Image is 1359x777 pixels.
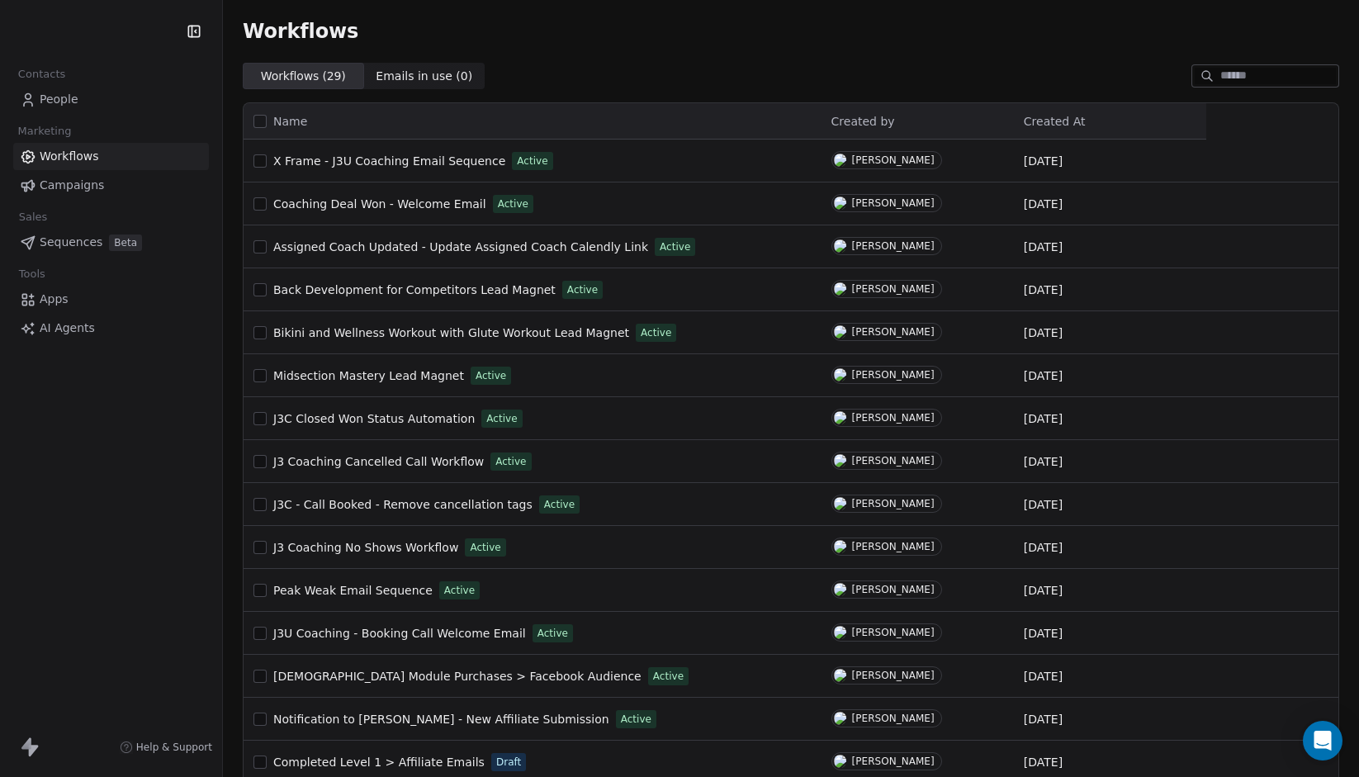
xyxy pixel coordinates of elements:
span: Name [273,113,307,130]
span: J3 Coaching Cancelled Call Workflow [273,455,484,468]
img: E [834,411,846,424]
span: Workflows [40,148,99,165]
a: Workflows [13,143,209,170]
span: Sales [12,205,54,230]
img: E [834,497,846,510]
a: J3U Coaching - Booking Call Welcome Email [273,625,526,642]
img: E [834,712,846,725]
div: [PERSON_NAME] [852,154,935,166]
span: Active [517,154,547,168]
a: Bikini and Wellness Workout with Glute Workout Lead Magnet [273,325,629,341]
div: [PERSON_NAME] [852,627,935,638]
a: J3 Coaching Cancelled Call Workflow [273,453,484,470]
span: Draft [496,755,521,770]
img: E [834,540,846,553]
div: [PERSON_NAME] [852,412,935,424]
span: [DATE] [1024,582,1063,599]
span: Active [444,583,475,598]
div: [PERSON_NAME] [852,326,935,338]
span: Active [653,669,684,684]
span: Active [641,325,671,340]
span: Created by [831,115,895,128]
span: [DATE] [1024,668,1063,685]
span: Workflows [243,20,358,43]
span: Completed Level 1 > Affiliate Emails [273,756,485,769]
a: Coaching Deal Won - Welcome Email [273,196,486,212]
span: Midsection Mastery Lead Magnet [273,369,464,382]
a: Assigned Coach Updated - Update Assigned Coach Calendly Link [273,239,648,255]
a: AI Agents [13,315,209,342]
img: E [834,755,846,768]
span: Active [567,282,598,297]
div: Open Intercom Messenger [1303,721,1342,760]
span: Help & Support [136,741,212,754]
span: People [40,91,78,108]
a: Notification to [PERSON_NAME] - New Affiliate Submission [273,711,609,727]
img: E [834,669,846,682]
div: [PERSON_NAME] [852,283,935,295]
div: [PERSON_NAME] [852,670,935,681]
span: Active [621,712,651,727]
div: [PERSON_NAME] [852,197,935,209]
span: [DATE] [1024,410,1063,427]
a: J3C Closed Won Status Automation [273,410,475,427]
span: Active [660,239,690,254]
span: Active [486,411,517,426]
img: E [834,583,846,596]
div: [PERSON_NAME] [852,498,935,509]
a: X Frame - J3U Coaching Email Sequence [273,153,505,169]
span: [DATE] [1024,754,1063,770]
div: [PERSON_NAME] [852,369,935,381]
span: [DATE] [1024,153,1063,169]
a: Peak Weak Email Sequence [273,582,433,599]
span: [DATE] [1024,625,1063,642]
a: People [13,86,209,113]
span: Contacts [11,62,73,87]
span: Peak Weak Email Sequence [273,584,433,597]
a: Apps [13,286,209,313]
span: [DATE] [1024,282,1063,298]
span: Tools [12,262,52,287]
span: Beta [109,235,142,251]
span: [DATE] [1024,496,1063,513]
img: E [834,282,846,296]
img: E [834,626,846,639]
span: Active [476,368,506,383]
span: J3U Coaching - Booking Call Welcome Email [273,627,526,640]
span: Sequences [40,234,102,251]
span: Created At [1024,115,1086,128]
img: E [834,197,846,210]
span: [DATE] [1024,453,1063,470]
img: E [834,368,846,381]
span: [DATE] [1024,711,1063,727]
a: J3C - Call Booked - Remove cancellation tags [273,496,533,513]
span: Back Development for Competitors Lead Magnet [273,283,556,296]
img: E [834,454,846,467]
span: [DATE] [1024,196,1063,212]
span: Active [470,540,500,555]
div: [PERSON_NAME] [852,584,935,595]
span: J3C - Call Booked - Remove cancellation tags [273,498,533,511]
span: Marketing [11,119,78,144]
a: Completed Level 1 > Affiliate Emails [273,754,485,770]
a: Midsection Mastery Lead Magnet [273,367,464,384]
span: [DATE] [1024,367,1063,384]
a: SequencesBeta [13,229,209,256]
span: [DATE] [1024,539,1063,556]
div: [PERSON_NAME] [852,455,935,467]
span: X Frame - J3U Coaching Email Sequence [273,154,505,168]
img: E [834,239,846,253]
span: Bikini and Wellness Workout with Glute Workout Lead Magnet [273,326,629,339]
span: Active [544,497,575,512]
a: Help & Support [120,741,212,754]
div: [PERSON_NAME] [852,756,935,767]
a: Campaigns [13,172,209,199]
div: [PERSON_NAME] [852,240,935,252]
a: [DEMOGRAPHIC_DATA] Module Purchases > Facebook Audience [273,668,642,685]
span: Campaigns [40,177,104,194]
span: J3 Coaching No Shows Workflow [273,541,458,554]
span: Assigned Coach Updated - Update Assigned Coach Calendly Link [273,240,648,253]
a: J3 Coaching No Shows Workflow [273,539,458,556]
span: Coaching Deal Won - Welcome Email [273,197,486,211]
span: J3C Closed Won Status Automation [273,412,475,425]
